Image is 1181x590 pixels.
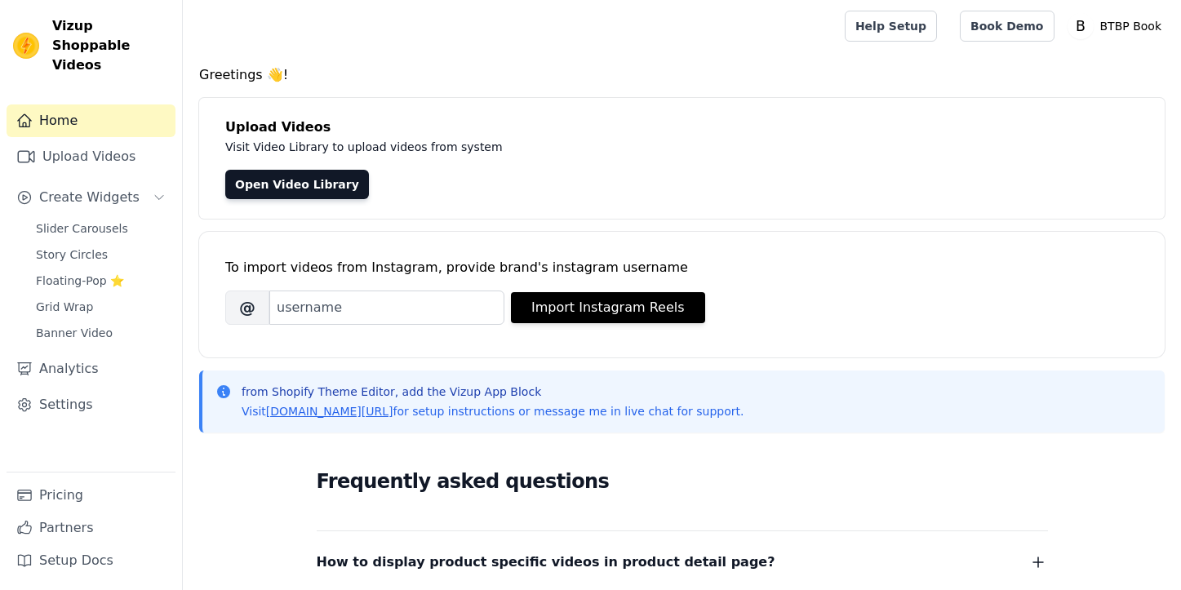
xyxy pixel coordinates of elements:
span: Vizup Shoppable Videos [52,16,169,75]
span: Floating-Pop ⭐ [36,273,124,289]
span: Slider Carousels [36,220,128,237]
p: Visit Video Library to upload videos from system [225,137,957,157]
span: @ [225,291,269,325]
a: Banner Video [26,322,175,344]
a: Story Circles [26,243,175,266]
a: Upload Videos [7,140,175,173]
a: Floating-Pop ⭐ [26,269,175,292]
span: Banner Video [36,325,113,341]
a: Help Setup [845,11,937,42]
a: Open Video Library [225,170,369,199]
a: Slider Carousels [26,217,175,240]
div: To import videos from Instagram, provide brand's instagram username [225,258,1139,277]
a: Book Demo [960,11,1054,42]
a: [DOMAIN_NAME][URL] [266,405,393,418]
p: BTBP Book [1094,11,1169,41]
a: Setup Docs [7,544,175,577]
input: username [269,291,504,325]
img: Vizup [13,33,39,59]
a: Analytics [7,353,175,385]
a: Partners [7,512,175,544]
h4: Greetings 👋! [199,65,1165,85]
button: How to display product specific videos in product detail page? [317,551,1048,574]
a: Grid Wrap [26,295,175,318]
a: Home [7,104,175,137]
p: from Shopify Theme Editor, add the Vizup App Block [242,384,744,400]
text: B [1076,18,1086,34]
span: Create Widgets [39,188,140,207]
h2: Frequently asked questions [317,465,1048,498]
span: Story Circles [36,246,108,263]
a: Settings [7,388,175,421]
button: Create Widgets [7,181,175,214]
p: Visit for setup instructions or message me in live chat for support. [242,403,744,419]
span: How to display product specific videos in product detail page? [317,551,775,574]
button: Import Instagram Reels [511,292,705,323]
h4: Upload Videos [225,118,1139,137]
span: Grid Wrap [36,299,93,315]
a: Pricing [7,479,175,512]
button: B BTBP Book [1068,11,1169,41]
